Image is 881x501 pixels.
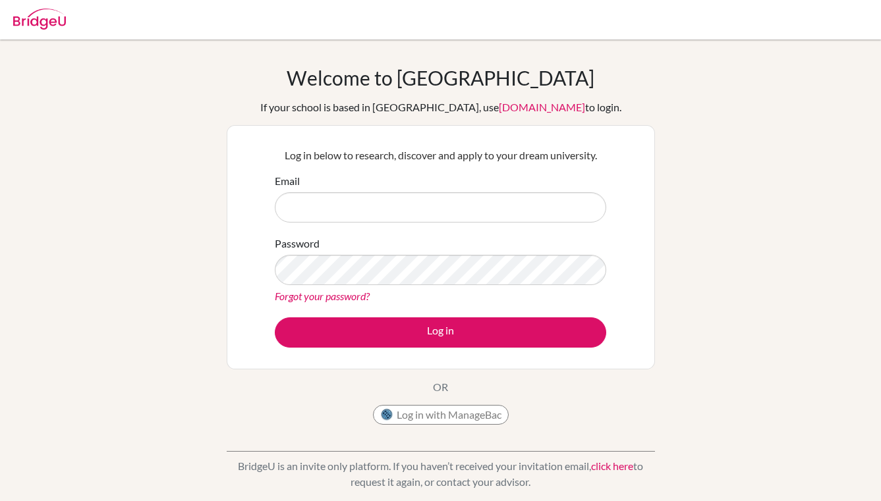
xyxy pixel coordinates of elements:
p: BridgeU is an invite only platform. If you haven’t received your invitation email, to request it ... [227,458,655,490]
label: Password [275,236,320,251]
a: click here [591,460,633,472]
button: Log in with ManageBac [373,405,509,425]
div: If your school is based in [GEOGRAPHIC_DATA], use to login. [260,99,621,115]
img: Bridge-U [13,9,66,30]
label: Email [275,173,300,189]
p: OR [433,379,448,395]
h1: Welcome to [GEOGRAPHIC_DATA] [287,66,594,90]
p: Log in below to research, discover and apply to your dream university. [275,147,606,163]
button: Log in [275,317,606,348]
a: [DOMAIN_NAME] [499,101,585,113]
a: Forgot your password? [275,290,370,302]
